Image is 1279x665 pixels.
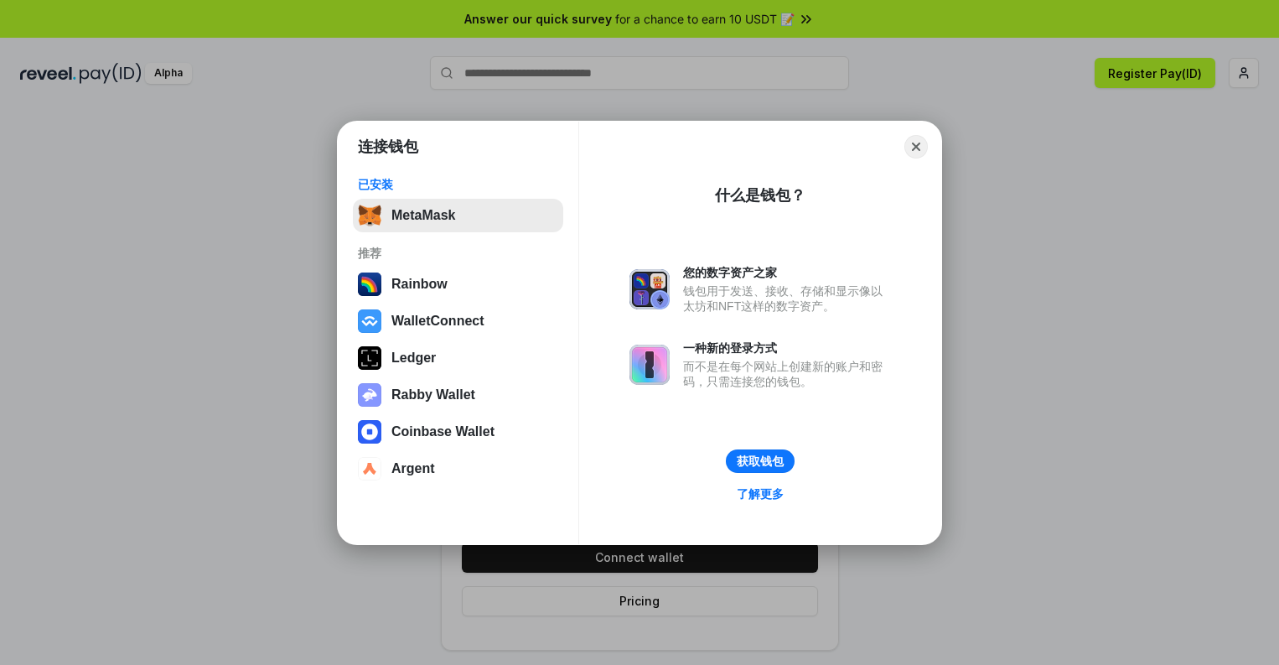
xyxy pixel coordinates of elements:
button: Argent [353,452,563,486]
img: svg+xml,%3Csvg%20width%3D%2228%22%20height%3D%2228%22%20viewBox%3D%220%200%2028%2028%22%20fill%3D... [358,457,381,481]
img: svg+xml,%3Csvg%20xmlns%3D%22http%3A%2F%2Fwww.w3.org%2F2000%2Fsvg%22%20fill%3D%22none%22%20viewBox... [629,269,670,309]
button: Rabby Wallet [353,378,563,412]
h1: 连接钱包 [358,137,418,157]
button: Close [904,135,928,158]
div: 了解更多 [737,486,784,501]
button: Rainbow [353,268,563,301]
div: Rainbow [391,277,448,292]
div: 什么是钱包？ [715,185,805,205]
div: 而不是在每个网站上创建新的账户和密码，只需连接您的钱包。 [683,359,891,389]
img: svg+xml,%3Csvg%20xmlns%3D%22http%3A%2F%2Fwww.w3.org%2F2000%2Fsvg%22%20fill%3D%22none%22%20viewBox... [629,345,670,385]
div: Argent [391,461,435,476]
div: 已安装 [358,177,558,192]
button: Coinbase Wallet [353,415,563,449]
button: 获取钱包 [726,449,795,473]
div: Ledger [391,351,436,366]
div: 钱包用于发送、接收、存储和显示像以太坊和NFT这样的数字资产。 [683,283,891,314]
a: 了解更多 [727,483,794,505]
div: 获取钱包 [737,454,784,469]
div: 推荐 [358,246,558,261]
button: WalletConnect [353,304,563,338]
button: Ledger [353,341,563,375]
div: MetaMask [391,208,455,223]
img: svg+xml,%3Csvg%20width%3D%2228%22%20height%3D%2228%22%20viewBox%3D%220%200%2028%2028%22%20fill%3D... [358,309,381,333]
button: MetaMask [353,199,563,232]
img: svg+xml,%3Csvg%20xmlns%3D%22http%3A%2F%2Fwww.w3.org%2F2000%2Fsvg%22%20fill%3D%22none%22%20viewBox... [358,383,381,407]
div: Coinbase Wallet [391,424,495,439]
img: svg+xml,%3Csvg%20width%3D%2228%22%20height%3D%2228%22%20viewBox%3D%220%200%2028%2028%22%20fill%3D... [358,420,381,444]
div: 您的数字资产之家 [683,265,891,280]
img: svg+xml,%3Csvg%20width%3D%22120%22%20height%3D%22120%22%20viewBox%3D%220%200%20120%20120%22%20fil... [358,273,381,296]
div: 一种新的登录方式 [683,340,891,356]
img: svg+xml,%3Csvg%20fill%3D%22none%22%20height%3D%2233%22%20viewBox%3D%220%200%2035%2033%22%20width%... [358,204,381,227]
div: Rabby Wallet [391,387,475,403]
div: WalletConnect [391,314,484,329]
img: svg+xml,%3Csvg%20xmlns%3D%22http%3A%2F%2Fwww.w3.org%2F2000%2Fsvg%22%20width%3D%2228%22%20height%3... [358,346,381,370]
